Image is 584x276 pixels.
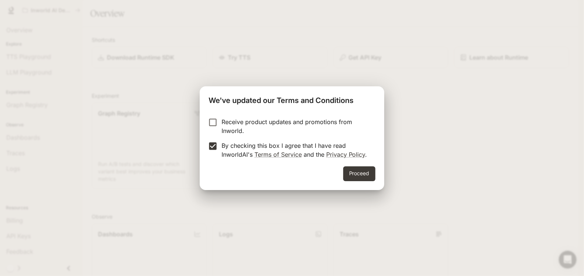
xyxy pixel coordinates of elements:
p: Receive product updates and promotions from Inworld. [222,117,369,135]
button: Proceed [343,166,375,181]
a: Terms of Service [254,151,302,158]
h2: We've updated our Terms and Conditions [200,86,384,112]
p: By checking this box I agree that I have read InworldAI's and the . [222,141,369,159]
a: Privacy Policy [326,151,365,158]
